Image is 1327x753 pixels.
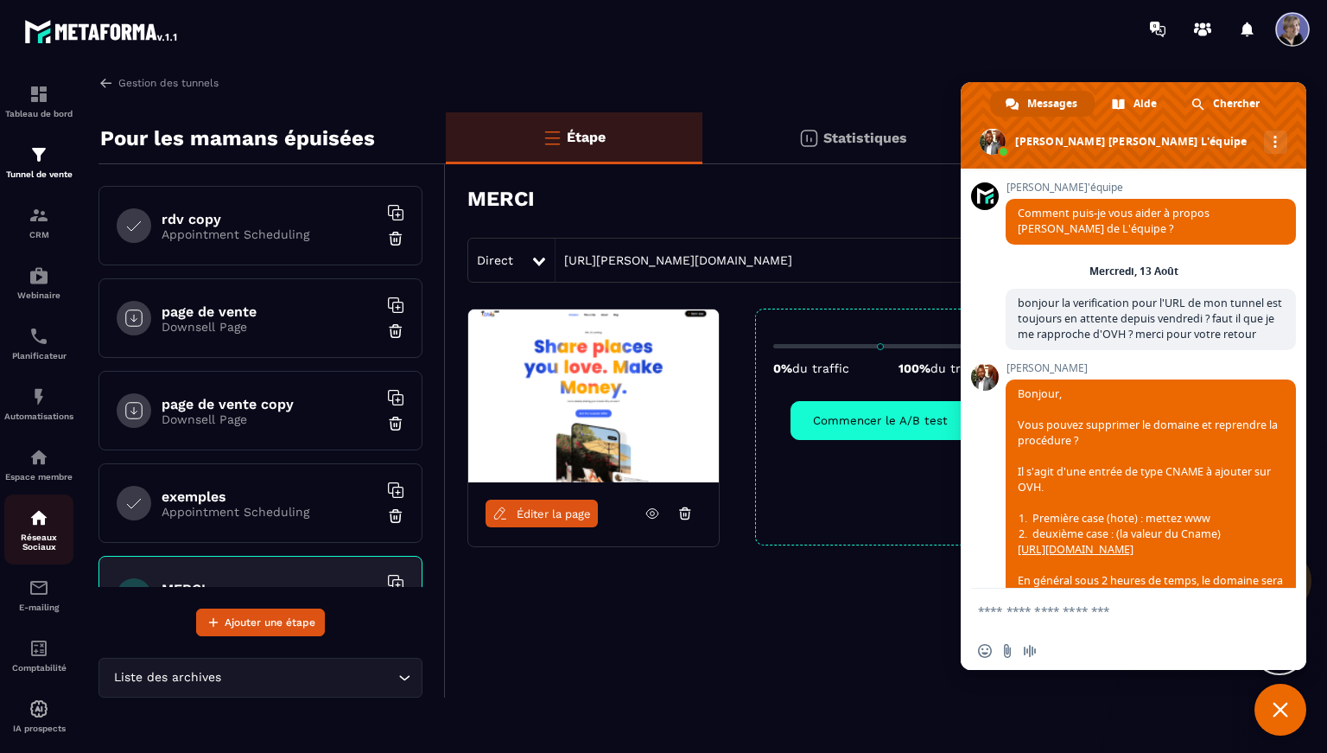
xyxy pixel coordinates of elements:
[4,109,73,118] p: Tableau de bord
[1006,362,1296,374] span: [PERSON_NAME]
[4,230,73,239] p: CRM
[1254,684,1306,736] a: Fermer le chat
[29,447,49,468] img: automations
[4,724,73,733] p: IA prospects
[4,313,73,373] a: schedulerschedulerPlanificateur
[29,144,49,165] img: formation
[1213,91,1260,117] span: Chercher
[4,252,73,313] a: automationsautomationsWebinaire
[467,187,535,211] h3: MERCI
[567,129,606,145] p: Étape
[4,472,73,482] p: Espace membre
[4,603,73,612] p: E-mailing
[162,227,378,241] p: Appointment Scheduling
[1019,526,1221,542] span: deuxième case : (la valeur du Cname)
[468,309,719,482] img: image
[792,361,849,375] span: du traffic
[4,625,73,686] a: accountantaccountantComptabilité
[4,533,73,552] p: Réseaux Sociaux
[29,386,49,407] img: automations
[29,326,49,347] img: scheduler
[798,128,819,149] img: stats.20deebd0.svg
[162,412,378,426] p: Downsell Page
[4,71,73,131] a: formationformationTableau de bord
[162,396,378,412] h6: page de vente copy
[898,361,987,375] p: 100%
[1023,644,1037,658] span: Message audio
[98,75,114,91] img: arrow
[4,351,73,361] p: Planificateur
[486,500,598,527] a: Éditer la page
[24,16,180,47] img: logo
[387,322,404,340] img: trash
[100,121,375,156] p: Pour les mamans épuisées
[990,91,1095,117] a: Messages
[4,663,73,673] p: Comptabilité
[823,130,907,146] p: Statistiques
[4,290,73,300] p: Webinaire
[162,211,378,227] h6: rdv copy
[477,253,513,267] span: Direct
[225,668,394,687] input: Search for option
[790,401,970,440] button: Commencer le A/B test
[196,609,325,636] button: Ajouter une étape
[1006,182,1296,194] span: [PERSON_NAME]'équipe
[387,230,404,247] img: trash
[517,507,591,520] span: Éditer la page
[29,578,49,598] img: email
[1133,91,1157,117] span: Aide
[773,361,849,375] p: 0%
[387,415,404,432] img: trash
[4,373,73,434] a: automationsautomationsAutomatisations
[1176,91,1277,117] a: Chercher
[1027,91,1077,117] span: Messages
[1089,266,1178,277] div: Mercredi, 13 Août
[1018,206,1210,236] span: Comment puis-je vous aider à propos [PERSON_NAME] de L'équipe ?
[1018,296,1282,341] span: bonjour la verification pour l'URL de mon tunnel est toujours en attente depuis vendredi ? faut i...
[387,507,404,525] img: trash
[4,434,73,495] a: automationsautomationsEspace membre
[1096,91,1174,117] a: Aide
[978,644,992,658] span: Insérer un emoji
[98,75,219,91] a: Gestion des tunnels
[4,495,73,565] a: social-networksocial-networkRéseaux Sociaux
[4,412,73,421] p: Automatisations
[162,303,378,320] h6: page de vente
[98,658,422,698] div: Search for option
[1000,644,1014,658] span: Envoyer un fichier
[1018,542,1133,557] a: [URL][DOMAIN_NAME]
[4,192,73,252] a: formationformationCRM
[162,320,378,334] p: Downsell Page
[29,638,49,659] img: accountant
[4,131,73,192] a: formationformationTunnel de vente
[29,84,49,105] img: formation
[4,565,73,625] a: emailemailE-mailing
[162,505,378,519] p: Appointment Scheduling
[4,169,73,179] p: Tunnel de vente
[162,581,378,597] h6: MERCI
[1019,511,1210,526] span: Première case (hote) : mettez www
[29,507,49,528] img: social-network
[29,265,49,286] img: automations
[29,205,49,226] img: formation
[978,589,1254,632] textarea: Entrez votre message...
[1018,386,1283,650] span: Bonjour, Vous pouvez supprimer le domaine et reprendre la procédure ? Il s'agit d'une entrée de t...
[29,699,49,719] img: automations
[542,127,562,148] img: bars-o.4a397970.svg
[225,614,315,631] span: Ajouter une étape
[930,361,987,375] span: du traffic
[162,488,378,505] h6: exemples
[110,668,225,687] span: Liste des archives
[556,253,792,267] a: [URL][PERSON_NAME][DOMAIN_NAME]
